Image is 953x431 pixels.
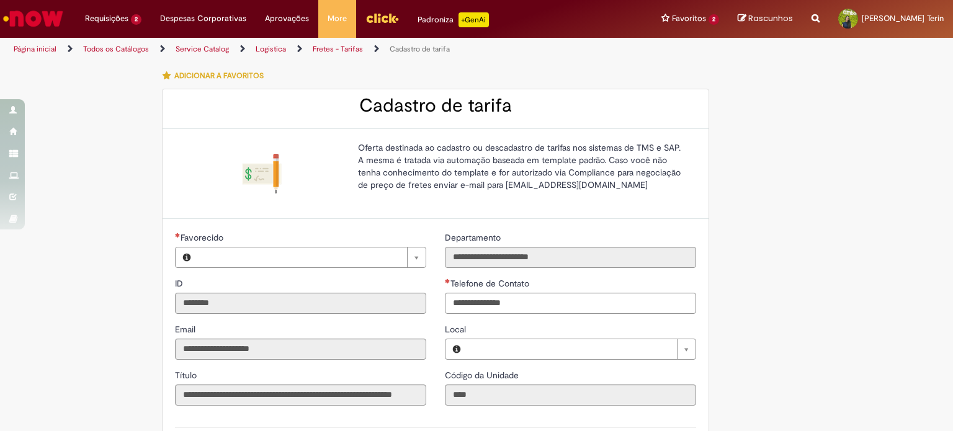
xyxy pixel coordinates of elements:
[175,339,426,360] input: Email
[445,231,503,244] label: Somente leitura - Departamento
[445,293,696,314] input: Telefone de Contato
[181,232,226,243] span: Necessários - Favorecido
[175,323,198,335] label: Somente leitura - Email
[175,324,198,335] span: Somente leitura - Email
[256,44,286,54] a: Logistica
[198,247,426,267] a: Limpar campo Favorecido
[242,154,282,193] img: Cadastro de tarifa
[176,44,229,54] a: Service Catalog
[313,44,363,54] a: Fretes - Tarifas
[1,6,65,31] img: ServiceNow
[175,233,181,238] span: Necessários
[738,13,793,25] a: Rascunhos
[131,14,141,25] span: 2
[175,277,186,290] label: Somente leitura - ID
[445,247,696,268] input: Departamento
[175,384,426,406] input: Título
[445,324,468,335] span: Local
[365,9,399,27] img: click_logo_yellow_360x200.png
[445,384,696,406] input: Código da Unidade
[9,38,626,61] ul: Trilhas de página
[418,12,489,27] div: Padroniza
[748,12,793,24] span: Rascunhos
[468,339,696,359] a: Limpar campo Local
[175,370,199,381] span: Somente leitura - Título
[709,14,719,25] span: 2
[445,339,468,359] button: Local, Visualizar este registro
[175,369,199,381] label: Somente leitura - Título
[162,63,271,89] button: Adicionar a Favoritos
[176,247,198,267] button: Favorecido, Visualizar este registro
[445,369,521,381] label: Somente leitura - Código da Unidade
[175,293,426,314] input: ID
[358,141,687,191] p: Oferta destinada ao cadastro ou descadastro de tarifas nos sistemas de TMS e SAP. A mesma é trata...
[14,44,56,54] a: Página inicial
[328,12,347,25] span: More
[672,12,706,25] span: Favoritos
[450,278,532,289] span: Telefone de Contato
[83,44,149,54] a: Todos os Catálogos
[175,96,696,116] h2: Cadastro de tarifa
[174,71,264,81] span: Adicionar a Favoritos
[265,12,309,25] span: Aprovações
[175,278,186,289] span: Somente leitura - ID
[160,12,246,25] span: Despesas Corporativas
[862,13,944,24] span: [PERSON_NAME] Terin
[445,370,521,381] span: Somente leitura - Código da Unidade
[85,12,128,25] span: Requisições
[390,44,450,54] a: Cadastro de tarifa
[459,12,489,27] p: +GenAi
[445,278,450,283] span: Obrigatório Preenchido
[445,232,503,243] span: Somente leitura - Departamento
